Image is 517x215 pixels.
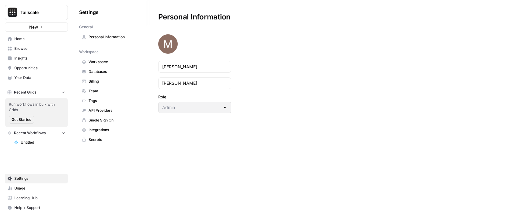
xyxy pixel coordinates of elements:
[5,88,68,97] button: Recent Grids
[5,128,68,138] button: Recent Workflows
[14,195,65,201] span: Learning Hub
[14,176,65,181] span: Settings
[79,57,140,67] a: Workspace
[79,96,140,106] a: Tags
[5,5,68,20] button: Workspace: Tailscale
[5,63,68,73] a: Opportunities
[79,115,140,125] a: Single Sign On
[89,98,137,104] span: Tags
[79,106,140,115] a: API Providers
[158,94,231,100] label: Role
[5,44,68,53] a: Browse
[5,183,68,193] a: Usage
[14,205,65,210] span: Help + Support
[9,102,64,113] span: Run workflows in bulk with Grids
[79,67,140,77] a: Databases
[21,140,65,145] span: Untitled
[89,118,137,123] span: Single Sign On
[158,34,178,54] img: avatar
[79,86,140,96] a: Team
[5,53,68,63] a: Insights
[5,193,68,203] a: Learning Hub
[89,108,137,113] span: API Providers
[14,46,65,51] span: Browse
[89,59,137,65] span: Workspace
[14,130,46,136] span: Recent Workflows
[14,65,65,71] span: Opportunities
[79,32,140,42] a: Personal Information
[79,24,93,30] span: General
[12,117,31,122] span: Get Started
[89,137,137,142] span: Secrets
[5,174,68,183] a: Settings
[14,90,36,95] span: Recent Grids
[5,73,68,83] a: Your Data
[79,77,140,86] a: Billing
[89,88,137,94] span: Team
[20,9,57,15] span: Tailscale
[89,69,137,74] span: Databases
[5,34,68,44] a: Home
[29,24,38,30] span: New
[9,116,34,124] button: Get Started
[14,56,65,61] span: Insights
[79,135,140,145] a: Secrets
[146,12,243,22] div: Personal Information
[14,186,65,191] span: Usage
[89,127,137,133] span: Integrations
[79,125,140,135] a: Integrations
[11,138,68,147] a: Untitled
[89,34,137,40] span: Personal Information
[5,22,68,32] button: New
[79,9,99,16] span: Settings
[7,7,18,18] img: Tailscale Logo
[89,79,137,84] span: Billing
[5,203,68,213] button: Help + Support
[14,36,65,42] span: Home
[14,75,65,80] span: Your Data
[79,49,99,55] span: Workspace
